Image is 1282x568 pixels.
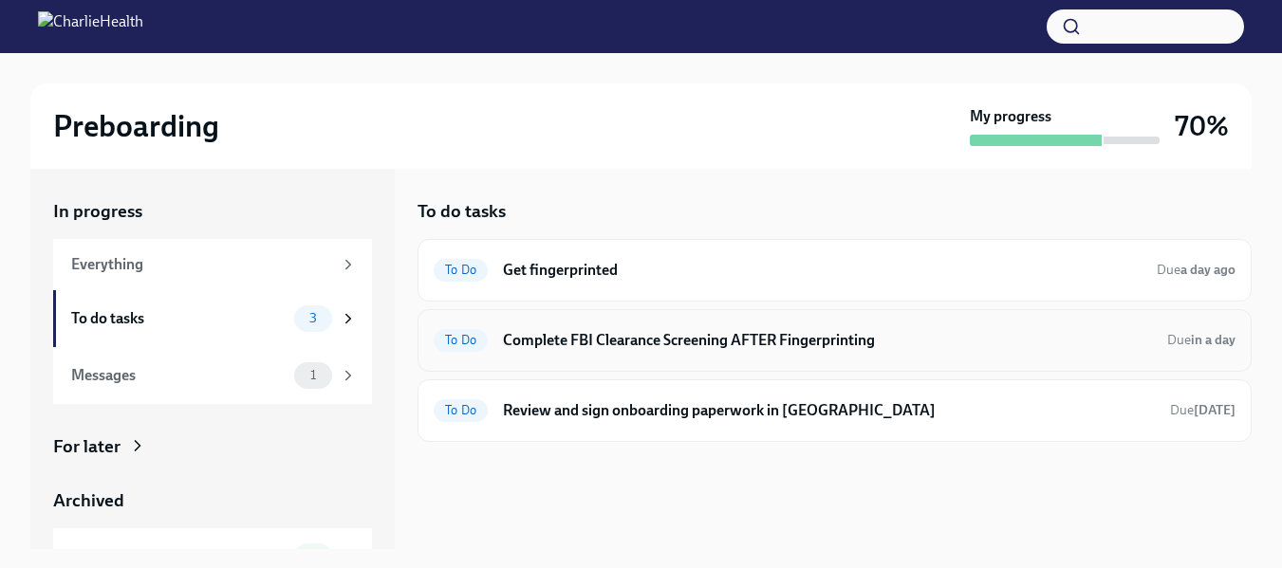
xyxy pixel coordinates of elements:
strong: [DATE] [1194,402,1236,418]
strong: a day ago [1180,262,1236,278]
div: Messages [71,365,287,386]
span: To Do [434,333,488,347]
strong: My progress [970,106,1051,127]
span: October 9th, 2025 08:00 [1167,331,1236,349]
span: Due [1157,262,1236,278]
span: October 10th, 2025 08:00 [1170,401,1236,419]
a: Messages1 [53,347,372,404]
a: To do tasks3 [53,290,372,347]
a: For later [53,434,372,459]
span: Due [1167,332,1236,348]
a: To DoGet fingerprintedDuea day ago [434,255,1236,285]
span: To Do [434,403,488,417]
h5: To do tasks [418,199,506,224]
div: To do tasks [71,308,287,329]
span: 3 [298,311,328,325]
a: To DoComplete FBI Clearance Screening AFTER FingerprintingDuein a day [434,325,1236,356]
h2: Preboarding [53,107,219,145]
h3: 70% [1175,109,1229,143]
div: Everything [71,254,332,275]
a: Everything [53,239,372,290]
span: 1 [299,368,327,382]
div: For later [53,434,121,459]
h6: Complete FBI Clearance Screening AFTER Fingerprinting [503,330,1152,351]
span: October 6th, 2025 08:00 [1157,261,1236,279]
strong: in a day [1191,332,1236,348]
img: CharlieHealth [38,11,143,42]
div: Completed tasks [71,546,287,567]
span: To Do [434,263,488,277]
a: To DoReview and sign onboarding paperwork in [GEOGRAPHIC_DATA]Due[DATE] [434,395,1236,426]
a: In progress [53,199,372,224]
h6: Review and sign onboarding paperwork in [GEOGRAPHIC_DATA] [503,400,1155,421]
h6: Get fingerprinted [503,260,1142,281]
span: Due [1170,402,1236,418]
a: Archived [53,488,372,513]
